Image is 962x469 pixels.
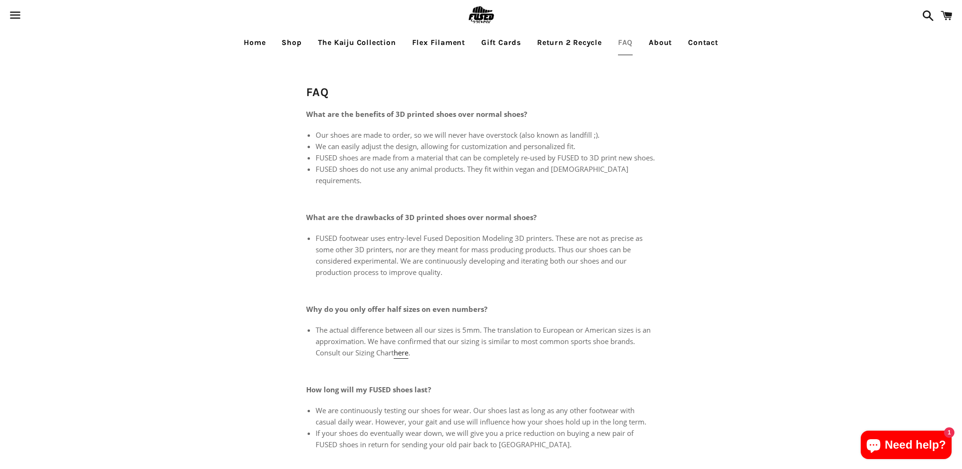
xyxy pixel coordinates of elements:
[316,405,656,427] li: We are continuously testing our shoes for wear. Our shoes last as long as any other footwear with...
[306,109,527,119] strong: What are the benefits of 3D printed shoes over normal shoes?
[316,427,656,450] li: If your shoes do eventually wear down, we will give you a price reduction on buying a new pair of...
[311,31,403,54] a: The Kaiju Collection
[306,212,537,222] strong: What are the drawbacks of 3D printed shoes over normal shoes?
[306,84,656,100] h1: FAQ
[237,31,273,54] a: Home
[316,152,656,163] li: FUSED shoes are made from a material that can be completely re-used by FUSED to 3D print new shoes.
[611,31,640,54] a: FAQ
[316,324,656,358] li: The actual difference between all our sizes is 5mm. The translation to European or American sizes...
[405,31,472,54] a: Flex Filament
[316,141,656,152] li: We can easily adjust the design, allowing for customization and personalized fit.
[316,232,656,278] li: FUSED footwear uses entry-level Fused Deposition Modeling 3D printers. These are not as precise a...
[394,348,408,359] a: here
[642,31,679,54] a: About
[306,304,487,314] strong: Why do you only offer half sizes on even numbers?
[858,431,954,461] inbox-online-store-chat: Shopify online store chat
[474,31,528,54] a: Gift Cards
[681,31,725,54] a: Contact
[306,385,431,394] strong: How long will my FUSED shoes last?
[316,129,656,141] li: Our shoes are made to order, so we will never have overstock (also known as landfill ;).
[274,31,309,54] a: Shop
[530,31,609,54] a: Return 2 Recycle
[316,163,656,186] li: FUSED shoes do not use any animal products. They fit within vegan and [DEMOGRAPHIC_DATA] requirem...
